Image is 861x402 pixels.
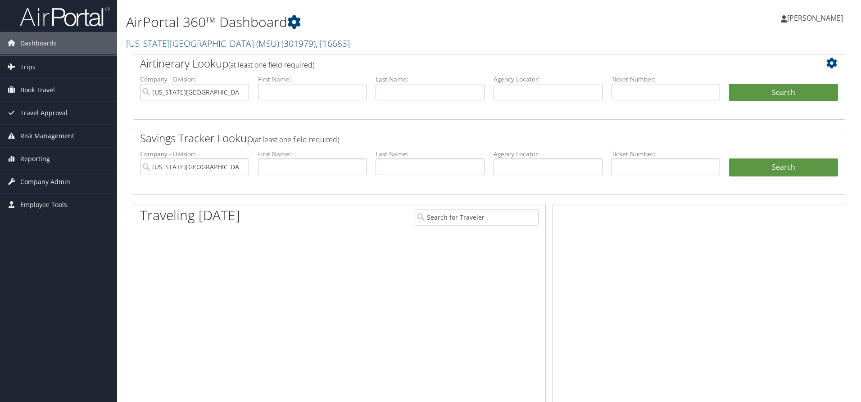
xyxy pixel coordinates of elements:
span: Dashboards [20,32,57,54]
span: Book Travel [20,79,55,101]
span: ( 301979 ) [281,37,316,50]
span: (at least one field required) [228,60,314,70]
label: Last Name: [376,75,485,84]
span: Company Admin [20,171,70,193]
label: Company - Division: [140,75,249,84]
h1: AirPortal 360™ Dashboard [126,13,610,32]
label: Ticket Number: [612,149,721,158]
label: Last Name: [376,149,485,158]
h2: Airtinerary Lookup [140,56,779,71]
input: Search for Traveler [415,209,539,226]
span: Travel Approval [20,102,68,124]
label: Company - Division: [140,149,249,158]
label: Ticket Number: [612,75,721,84]
span: Risk Management [20,125,74,147]
button: Search [729,84,838,102]
span: [PERSON_NAME] [787,13,843,23]
span: Employee Tools [20,194,67,216]
label: Agency Locator: [494,75,603,84]
a: [PERSON_NAME] [781,5,852,32]
input: search accounts [140,158,249,175]
span: (at least one field required) [253,135,339,145]
h2: Savings Tracker Lookup [140,131,779,146]
span: , [ 16683 ] [316,37,350,50]
a: [US_STATE][GEOGRAPHIC_DATA] (MSU) [126,37,350,50]
label: First Name: [258,149,367,158]
span: Reporting [20,148,50,170]
img: airportal-logo.png [20,6,110,27]
label: Agency Locator: [494,149,603,158]
span: Trips [20,56,36,78]
h1: Traveling [DATE] [140,206,240,225]
label: First Name: [258,75,367,84]
a: Search [729,158,838,176]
